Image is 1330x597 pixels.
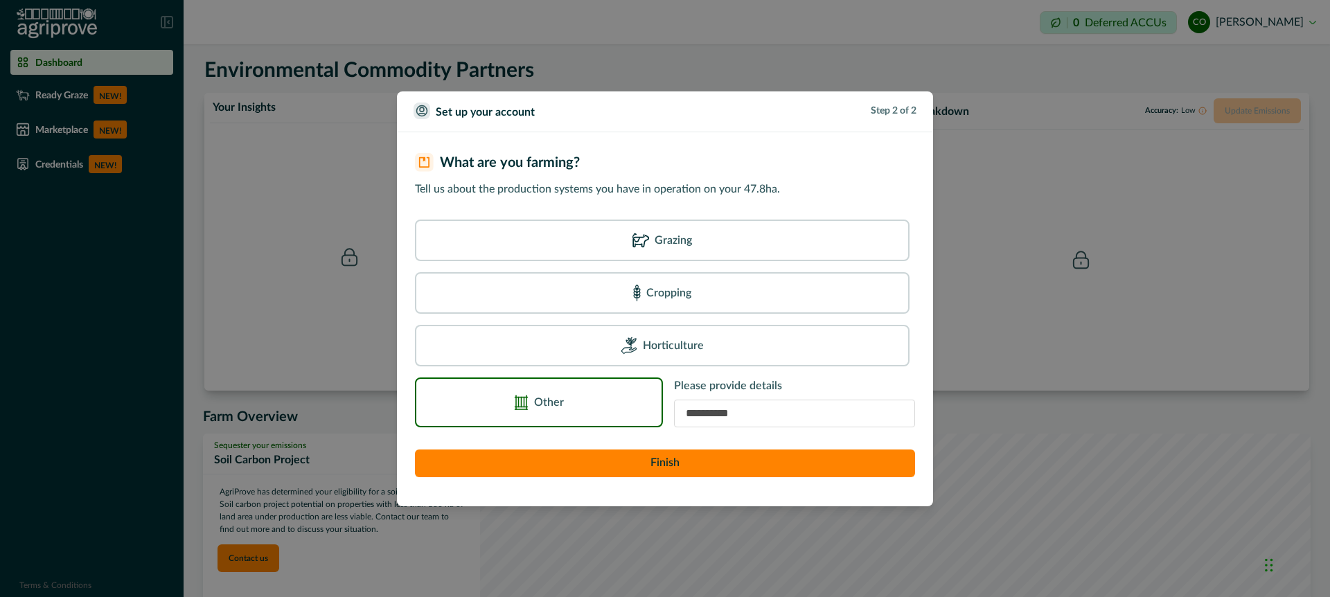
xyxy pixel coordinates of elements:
[534,394,564,411] p: Other
[646,285,691,301] p: Cropping
[655,232,692,249] p: Grazing
[871,104,916,118] p: Step 2 of 2
[1261,531,1330,597] iframe: Chat Widget
[643,337,704,354] p: Horticulture
[415,449,915,477] button: Finish
[440,154,580,171] h2: What are you farming?
[415,181,915,197] p: Tell us about the production systems you have in operation on your 47.8 ha.
[1265,544,1273,586] div: Drag
[436,104,535,121] p: Set up your account
[674,377,915,394] p: Please provide details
